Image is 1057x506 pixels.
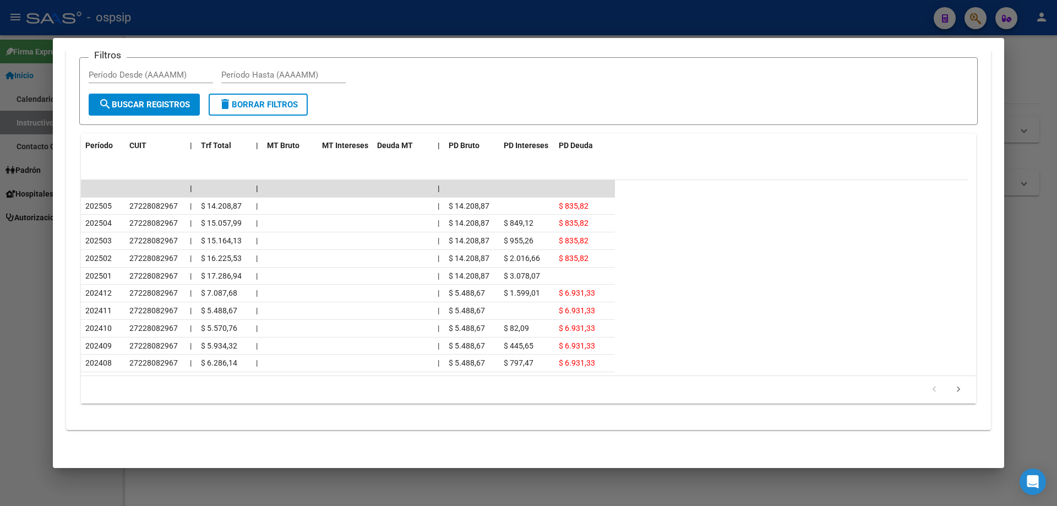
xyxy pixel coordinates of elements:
[85,289,112,297] span: 202412
[186,134,197,157] datatable-header-cell: |
[190,236,192,245] span: |
[559,306,595,315] span: $ 6.931,33
[85,358,112,367] span: 202408
[85,271,112,280] span: 202501
[190,341,192,350] span: |
[444,134,499,157] datatable-header-cell: PD Bruto
[125,134,186,157] datatable-header-cell: CUIT
[129,271,178,280] span: 27228082967
[438,289,439,297] span: |
[256,324,258,333] span: |
[559,141,593,150] span: PD Deuda
[89,94,200,116] button: Buscar Registros
[504,236,533,245] span: $ 955,26
[449,289,485,297] span: $ 5.488,67
[201,254,242,263] span: $ 16.225,53
[559,358,595,367] span: $ 6.931,33
[190,289,192,297] span: |
[252,134,263,157] datatable-header-cell: |
[85,306,112,315] span: 202411
[554,134,615,157] datatable-header-cell: PD Deuda
[190,306,192,315] span: |
[504,324,529,333] span: $ 82,09
[99,100,190,110] span: Buscar Registros
[201,219,242,227] span: $ 15.057,99
[559,289,595,297] span: $ 6.931,33
[318,134,373,157] datatable-header-cell: MT Intereses
[129,306,178,315] span: 27228082967
[85,341,112,350] span: 202409
[256,219,258,227] span: |
[504,141,548,150] span: PD Intereses
[559,254,589,263] span: $ 835,82
[267,141,299,150] span: MT Bruto
[201,202,242,210] span: $ 14.208,87
[504,219,533,227] span: $ 849,12
[438,341,439,350] span: |
[504,289,540,297] span: $ 1.599,01
[201,271,242,280] span: $ 17.286,94
[504,341,533,350] span: $ 445,65
[559,219,589,227] span: $ 835,82
[85,141,113,150] span: Período
[449,341,485,350] span: $ 5.488,67
[256,254,258,263] span: |
[219,97,232,111] mat-icon: delete
[948,384,969,396] a: go to next page
[256,358,258,367] span: |
[201,289,237,297] span: $ 7.087,68
[449,271,489,280] span: $ 14.208,87
[256,184,258,193] span: |
[504,358,533,367] span: $ 797,47
[190,184,192,193] span: |
[438,184,440,193] span: |
[373,134,433,157] datatable-header-cell: Deuda MT
[499,134,554,157] datatable-header-cell: PD Intereses
[438,254,439,263] span: |
[129,341,178,350] span: 27228082967
[129,202,178,210] span: 27228082967
[129,219,178,227] span: 27228082967
[85,219,112,227] span: 202504
[449,141,480,150] span: PD Bruto
[81,134,125,157] datatable-header-cell: Período
[190,141,192,150] span: |
[559,341,595,350] span: $ 6.931,33
[449,306,485,315] span: $ 5.488,67
[256,341,258,350] span: |
[559,324,595,333] span: $ 6.931,33
[438,324,439,333] span: |
[504,254,540,263] span: $ 2.016,66
[190,271,192,280] span: |
[449,202,489,210] span: $ 14.208,87
[449,358,485,367] span: $ 5.488,67
[201,141,231,150] span: Trf Total
[438,358,439,367] span: |
[438,219,439,227] span: |
[129,236,178,245] span: 27228082967
[256,289,258,297] span: |
[190,219,192,227] span: |
[190,324,192,333] span: |
[433,134,444,157] datatable-header-cell: |
[190,254,192,263] span: |
[129,358,178,367] span: 27228082967
[449,324,485,333] span: $ 5.488,67
[99,97,112,111] mat-icon: search
[201,341,237,350] span: $ 5.934,32
[924,384,945,396] a: go to previous page
[256,306,258,315] span: |
[89,49,127,61] h3: Filtros
[201,236,242,245] span: $ 15.164,13
[129,324,178,333] span: 27228082967
[190,358,192,367] span: |
[209,94,308,116] button: Borrar Filtros
[256,141,258,150] span: |
[322,141,368,150] span: MT Intereses
[449,254,489,263] span: $ 14.208,87
[438,271,439,280] span: |
[1020,469,1046,495] div: Open Intercom Messenger
[559,202,589,210] span: $ 835,82
[263,134,318,157] datatable-header-cell: MT Bruto
[85,236,112,245] span: 202503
